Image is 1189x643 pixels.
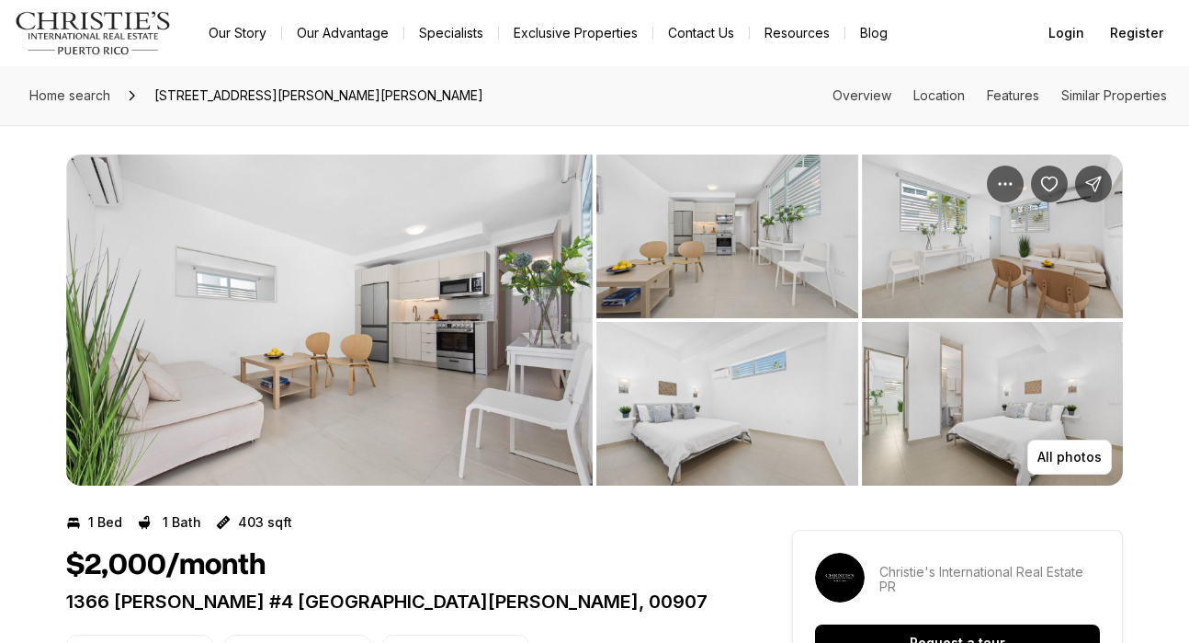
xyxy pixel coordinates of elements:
p: 403 sqft [238,515,292,530]
a: Skip to: Location [913,87,965,103]
button: Save Property: 1366 WILSON #4 [1031,166,1068,202]
a: Blog [845,20,902,46]
a: Resources [750,20,844,46]
div: Listing Photos [66,155,1123,486]
a: Exclusive Properties [499,20,652,46]
img: logo [15,11,172,55]
button: Register [1099,15,1174,52]
span: [STREET_ADDRESS][PERSON_NAME][PERSON_NAME] [147,81,491,110]
a: Specialists [404,20,498,46]
p: All photos [1037,450,1102,465]
span: Register [1110,26,1163,40]
a: Skip to: Features [987,87,1039,103]
button: All photos [1027,440,1112,475]
nav: Page section menu [832,88,1167,103]
p: 1366 [PERSON_NAME] #4 [GEOGRAPHIC_DATA][PERSON_NAME], 00907 [66,591,726,613]
a: Skip to: Similar Properties [1061,87,1167,103]
li: 2 of 4 [596,155,1123,486]
a: Home search [22,81,118,110]
button: View image gallery [596,155,858,318]
button: View image gallery [862,155,1124,318]
h1: $2,000/month [66,548,266,583]
p: Christie's International Real Estate PR [879,565,1100,594]
li: 1 of 4 [66,155,593,486]
button: View image gallery [862,322,1124,486]
span: Login [1048,26,1084,40]
button: Share Property: 1366 WILSON #4 [1075,166,1112,202]
a: Our Story [194,20,281,46]
a: Skip to: Overview [832,87,891,103]
button: Login [1037,15,1095,52]
p: 1 Bed [88,515,122,530]
span: Home search [29,87,110,103]
p: 1 Bath [163,515,201,530]
button: View image gallery [596,322,858,486]
button: Property options [987,166,1024,202]
button: View image gallery [66,155,593,486]
button: Contact Us [653,20,749,46]
a: Our Advantage [282,20,403,46]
